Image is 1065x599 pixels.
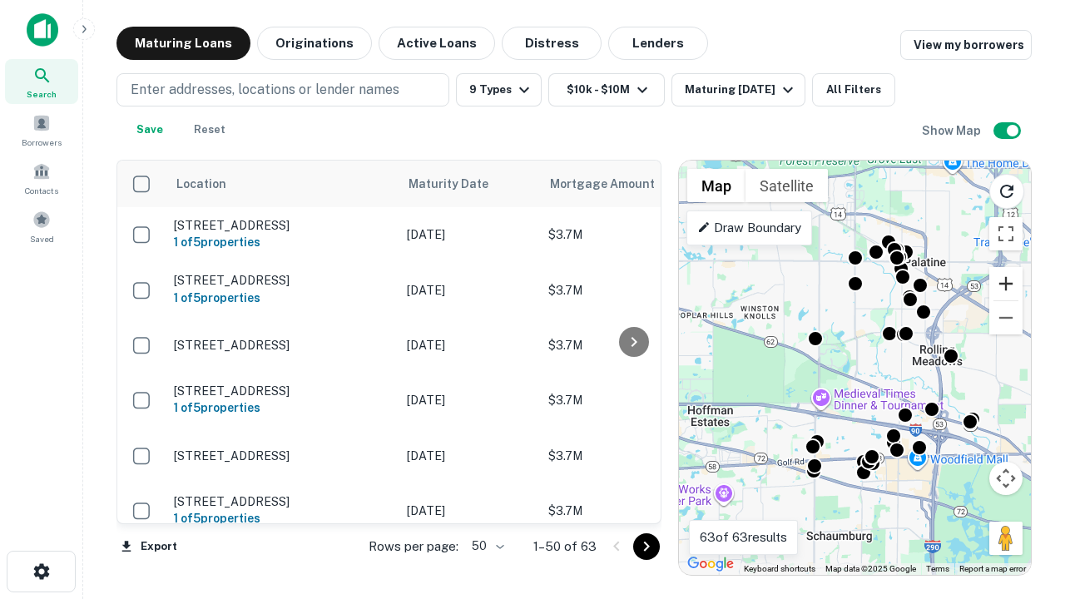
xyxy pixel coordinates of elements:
iframe: Chat Widget [982,413,1065,493]
span: Contacts [25,184,58,197]
span: Borrowers [22,136,62,149]
p: [DATE] [407,391,532,409]
a: Terms (opens in new tab) [926,564,949,573]
span: Saved [30,232,54,245]
h6: 1 of 5 properties [174,233,390,251]
img: Google [683,553,738,575]
p: $3.7M [548,225,715,244]
button: Toggle fullscreen view [989,217,1023,250]
button: Enter addresses, locations or lender names [116,73,449,106]
p: [DATE] [407,225,532,244]
h6: 1 of 5 properties [174,509,390,527]
p: $3.7M [548,336,715,354]
button: Keyboard shortcuts [744,563,815,575]
p: [STREET_ADDRESS] [174,273,390,288]
p: [STREET_ADDRESS] [174,448,390,463]
h6: 1 of 5 properties [174,289,390,307]
p: Draw Boundary [697,218,801,238]
img: capitalize-icon.png [27,13,58,47]
p: $3.7M [548,281,715,299]
th: Maturity Date [399,161,540,207]
span: Location [176,174,226,194]
a: Contacts [5,156,78,200]
p: 63 of 63 results [700,527,787,547]
span: Search [27,87,57,101]
button: Maturing Loans [116,27,250,60]
button: Show satellite imagery [745,169,828,202]
div: 0 0 [679,161,1031,575]
p: 1–50 of 63 [533,537,597,557]
button: Originations [257,27,372,60]
p: [STREET_ADDRESS] [174,338,390,353]
div: 50 [465,534,507,558]
button: Reload search area [989,174,1024,209]
button: All Filters [812,73,895,106]
th: Location [166,161,399,207]
p: [DATE] [407,447,532,465]
a: Borrowers [5,107,78,152]
p: [STREET_ADDRESS] [174,384,390,399]
p: [DATE] [407,281,532,299]
p: $3.7M [548,502,715,520]
span: Mortgage Amount [550,174,676,194]
button: Go to next page [633,533,660,560]
h6: 1 of 5 properties [174,399,390,417]
button: Export [116,534,181,559]
button: Zoom in [989,267,1023,300]
p: Enter addresses, locations or lender names [131,80,399,100]
button: Maturing [DATE] [671,73,805,106]
button: Distress [502,27,602,60]
p: [DATE] [407,336,532,354]
p: Rows per page: [369,537,458,557]
span: Maturity Date [409,174,510,194]
a: Saved [5,204,78,249]
a: View my borrowers [900,30,1032,60]
button: Active Loans [379,27,495,60]
th: Mortgage Amount [540,161,723,207]
a: Search [5,59,78,104]
p: [STREET_ADDRESS] [174,218,390,233]
span: Map data ©2025 Google [825,564,916,573]
button: Reset [183,113,236,146]
p: $3.7M [548,391,715,409]
a: Report a map error [959,564,1026,573]
p: [DATE] [407,502,532,520]
p: $3.7M [548,447,715,465]
p: [STREET_ADDRESS] [174,494,390,509]
button: $10k - $10M [548,73,665,106]
button: Drag Pegman onto the map to open Street View [989,522,1023,555]
button: Show street map [687,169,745,202]
a: Open this area in Google Maps (opens a new window) [683,553,738,575]
button: Zoom out [989,301,1023,334]
h6: Show Map [922,121,983,140]
button: 9 Types [456,73,542,106]
button: Save your search to get updates of matches that match your search criteria. [123,113,176,146]
div: Maturing [DATE] [685,80,798,100]
button: Lenders [608,27,708,60]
